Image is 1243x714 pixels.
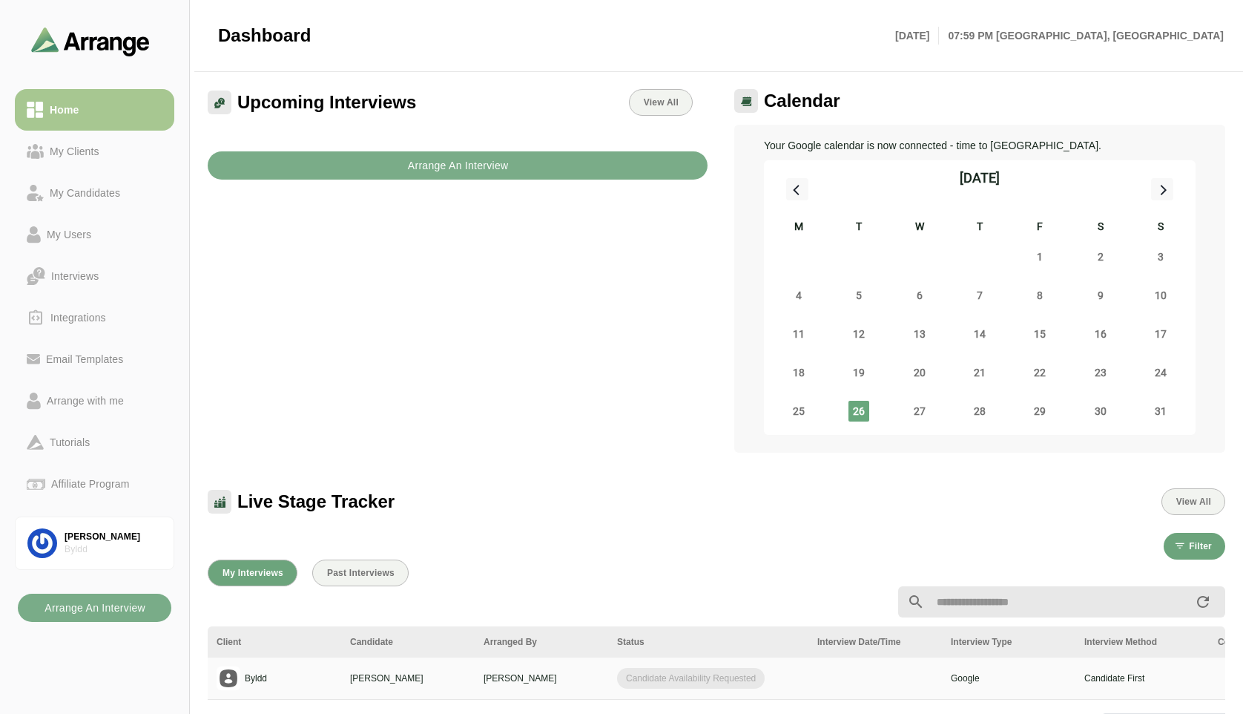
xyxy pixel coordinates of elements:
button: View All [1161,488,1225,515]
span: Sunday 24 August 2025 [1150,362,1171,383]
span: Monday 18 August 2025 [788,362,809,383]
a: My Users [15,214,174,255]
div: Interview Type [951,635,1066,649]
span: Tuesday 12 August 2025 [848,324,869,344]
b: Arrange An Interview [44,594,145,622]
button: My Interviews [208,560,297,586]
span: View All [1176,497,1211,507]
a: Interviews [15,255,174,297]
div: Interview Date/Time [817,635,933,649]
div: Affiliate Program [45,475,135,493]
button: Filter [1164,533,1225,560]
span: Saturday 2 August 2025 [1090,246,1111,267]
div: W [889,218,949,238]
div: [PERSON_NAME] [65,531,162,543]
span: Thursday 21 August 2025 [969,362,990,383]
div: Status [617,635,799,649]
span: Tuesday 26 August 2025 [848,401,869,422]
p: Byldd [245,672,267,685]
span: Monday 4 August 2025 [788,285,809,306]
div: F [1010,218,1070,238]
span: Candidate Availability Requested [617,668,765,689]
div: M [768,218,828,238]
div: [DATE] [960,168,1000,189]
a: Email Templates [15,338,174,380]
div: My Clients [44,143,105,160]
div: Candidate [350,635,466,649]
span: Live Stage Tracker [237,491,395,513]
span: Calendar [764,90,840,112]
span: Friday 29 August 2025 [1029,401,1050,422]
div: Arranged By [484,635,599,649]
div: S [1070,218,1130,238]
span: Saturday 9 August 2025 [1090,285,1111,306]
span: Saturday 23 August 2025 [1090,362,1111,383]
a: [PERSON_NAME]Byldd [15,517,174,570]
a: My Candidates [15,172,174,214]
span: Upcoming Interviews [237,91,416,114]
p: Your Google calendar is now connected - time to [GEOGRAPHIC_DATA]. [764,137,1196,154]
span: Past Interviews [326,568,395,578]
span: Tuesday 19 August 2025 [848,362,869,383]
div: Client [217,635,332,649]
a: Arrange with me [15,380,174,422]
span: Sunday 17 August 2025 [1150,324,1171,344]
i: appended action [1194,593,1212,611]
span: Wednesday 13 August 2025 [909,324,930,344]
a: Tutorials [15,422,174,463]
span: Sunday 10 August 2025 [1150,285,1171,306]
a: View All [629,89,693,116]
a: Integrations [15,297,174,338]
p: Google [951,672,1066,685]
p: [DATE] [895,27,939,45]
span: View All [643,97,679,108]
span: Wednesday 27 August 2025 [909,401,930,422]
span: Thursday 14 August 2025 [969,324,990,344]
span: Saturday 16 August 2025 [1090,324,1111,344]
span: Thursday 28 August 2025 [969,401,990,422]
span: Monday 11 August 2025 [788,324,809,344]
div: S [1131,218,1191,238]
div: Interviews [45,267,105,285]
span: Sunday 31 August 2025 [1150,401,1171,422]
b: Arrange An Interview [407,151,509,180]
button: Past Interviews [312,560,409,586]
img: placeholder logo [217,666,240,690]
span: Monday 25 August 2025 [788,401,809,422]
div: Integrations [44,309,112,327]
span: Sunday 3 August 2025 [1150,246,1171,267]
div: My Candidates [44,184,126,202]
span: Friday 22 August 2025 [1029,362,1050,383]
div: Byldd [65,543,162,556]
p: [PERSON_NAME] [350,672,466,685]
p: 07:59 PM [GEOGRAPHIC_DATA], [GEOGRAPHIC_DATA] [939,27,1224,45]
button: Arrange An Interview [18,594,171,622]
span: Friday 8 August 2025 [1029,285,1050,306]
a: My Clients [15,131,174,172]
span: Wednesday 6 August 2025 [909,285,930,306]
button: Arrange An Interview [208,151,708,180]
span: My Interviews [222,568,283,578]
span: Friday 15 August 2025 [1029,324,1050,344]
span: Thursday 7 August 2025 [969,285,990,306]
span: Friday 1 August 2025 [1029,246,1050,267]
a: Affiliate Program [15,463,174,505]
span: Filter [1188,541,1212,551]
div: Home [44,101,85,119]
div: T [828,218,888,238]
span: Saturday 30 August 2025 [1090,401,1111,422]
p: Candidate First [1084,672,1200,685]
span: Dashboard [218,24,311,47]
img: arrangeai-name-small-logo.4d2b8aee.svg [31,27,150,56]
div: Arrange with me [41,392,130,410]
p: [PERSON_NAME] [484,672,599,685]
div: My Users [41,226,97,243]
a: Home [15,89,174,131]
span: Tuesday 5 August 2025 [848,285,869,306]
span: Wednesday 20 August 2025 [909,362,930,383]
div: Tutorials [44,433,96,451]
div: T [949,218,1009,238]
div: Email Templates [40,350,129,368]
div: Interview Method [1084,635,1200,649]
